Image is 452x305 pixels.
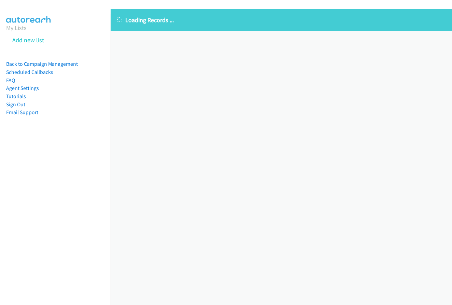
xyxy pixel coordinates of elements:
[6,77,15,83] a: FAQ
[117,15,446,25] p: Loading Records ...
[6,24,27,32] a: My Lists
[6,69,53,75] a: Scheduled Callbacks
[12,36,44,44] a: Add new list
[6,61,78,67] a: Back to Campaign Management
[6,109,38,116] a: Email Support
[6,101,25,108] a: Sign Out
[6,85,39,91] a: Agent Settings
[6,93,26,100] a: Tutorials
